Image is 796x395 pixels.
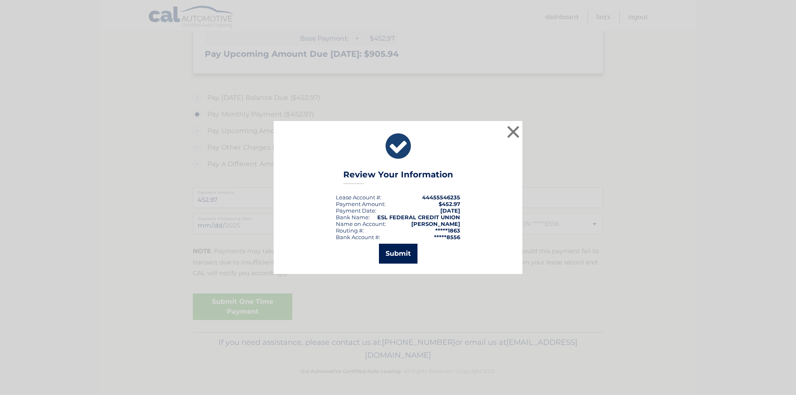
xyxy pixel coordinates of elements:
div: Routing #: [336,227,364,234]
h3: Review Your Information [343,170,453,184]
button: Submit [379,244,417,264]
div: Name on Account: [336,221,386,227]
span: [DATE] [440,207,460,214]
div: Bank Account #: [336,234,380,240]
button: × [505,124,522,140]
div: Lease Account #: [336,194,381,201]
div: : [336,207,376,214]
strong: [PERSON_NAME] [411,221,460,227]
strong: ESL FEDERAL CREDIT UNION [377,214,460,221]
strong: 44455546235 [422,194,460,201]
span: Payment Date [336,207,375,214]
span: $452.97 [439,201,460,207]
div: Payment Amount: [336,201,386,207]
div: Bank Name: [336,214,370,221]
